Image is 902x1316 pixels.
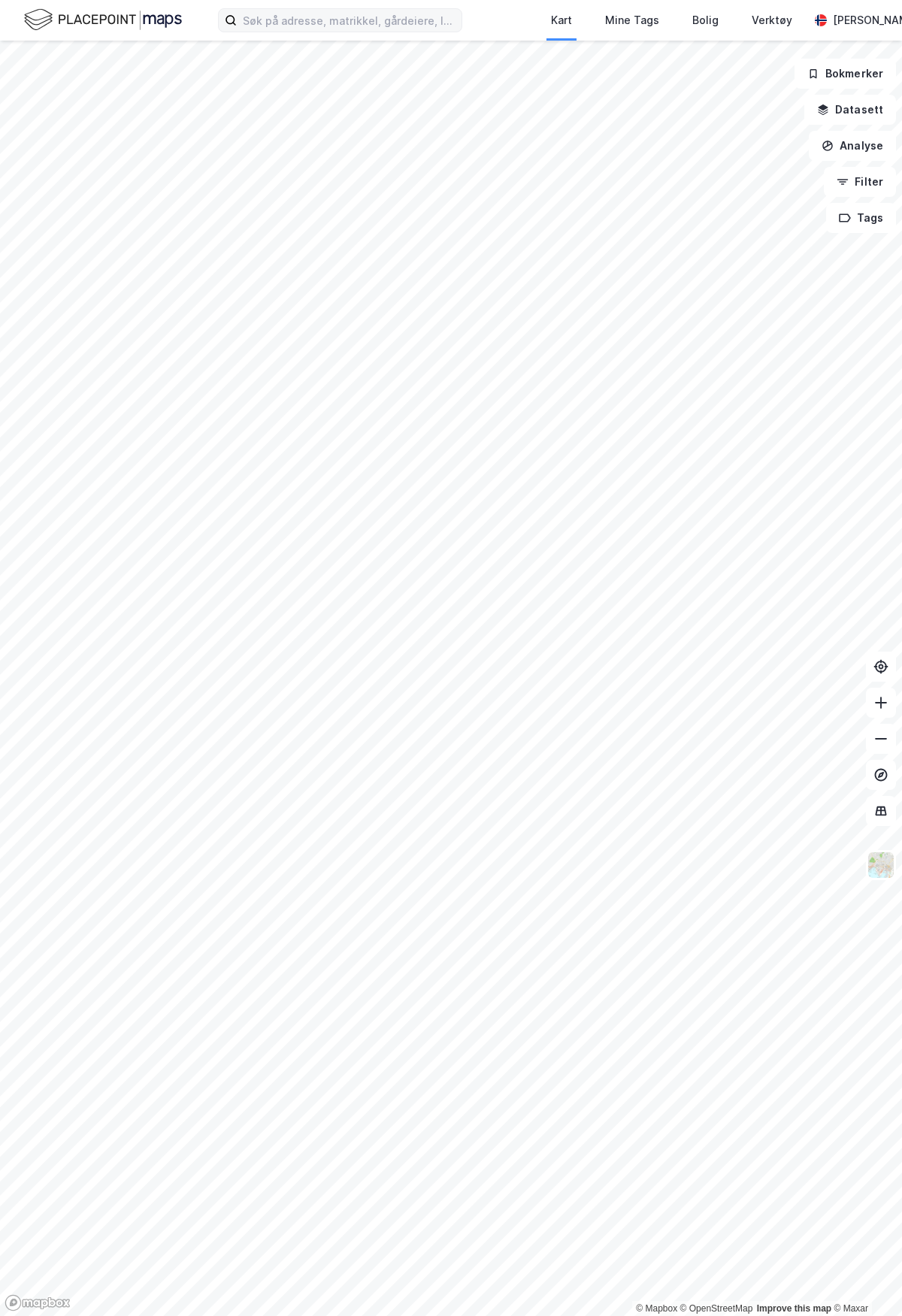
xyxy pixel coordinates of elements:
[24,7,182,33] img: logo.f888ab2527a4732fd821a326f86c7f29.svg
[551,11,572,29] div: Kart
[827,1244,902,1316] div: Kontrollprogram for chat
[824,167,896,197] button: Filter
[757,1303,831,1314] a: Improve this map
[867,851,895,879] img: Z
[692,11,719,29] div: Bolig
[752,11,792,29] div: Verktøy
[680,1303,753,1314] a: OpenStreetMap
[605,11,659,29] div: Mine Tags
[804,95,896,125] button: Datasett
[5,1294,71,1311] a: Mapbox homepage
[809,131,896,161] button: Analyse
[636,1303,677,1314] a: Mapbox
[237,9,462,32] input: Søk på adresse, matrikkel, gårdeiere, leietakere eller personer
[827,1244,902,1316] iframe: Chat Widget
[826,203,896,233] button: Tags
[795,59,896,89] button: Bokmerker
